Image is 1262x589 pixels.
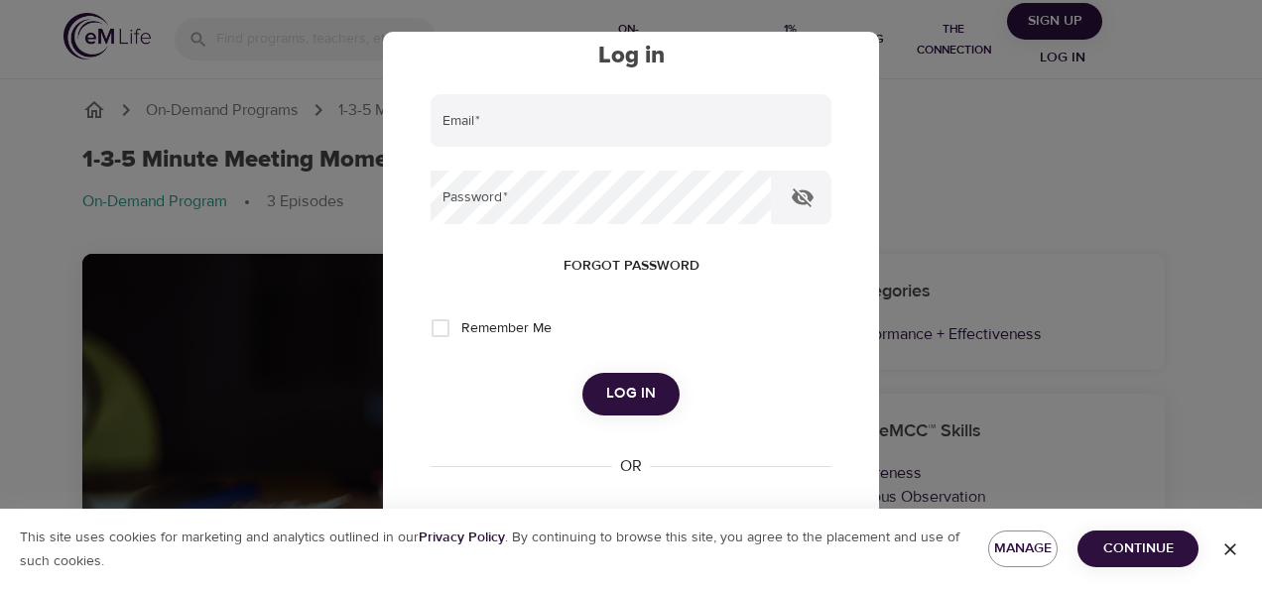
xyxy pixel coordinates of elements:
[419,529,505,546] b: Privacy Policy
[556,248,707,285] button: Forgot password
[612,455,650,478] div: OR
[606,381,656,407] span: Log in
[1093,536,1183,561] span: Continue
[582,373,680,414] button: Log in
[564,254,699,279] span: Forgot password
[461,318,552,339] span: Remember Me
[431,42,831,70] h2: Log in
[1004,536,1042,561] span: Manage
